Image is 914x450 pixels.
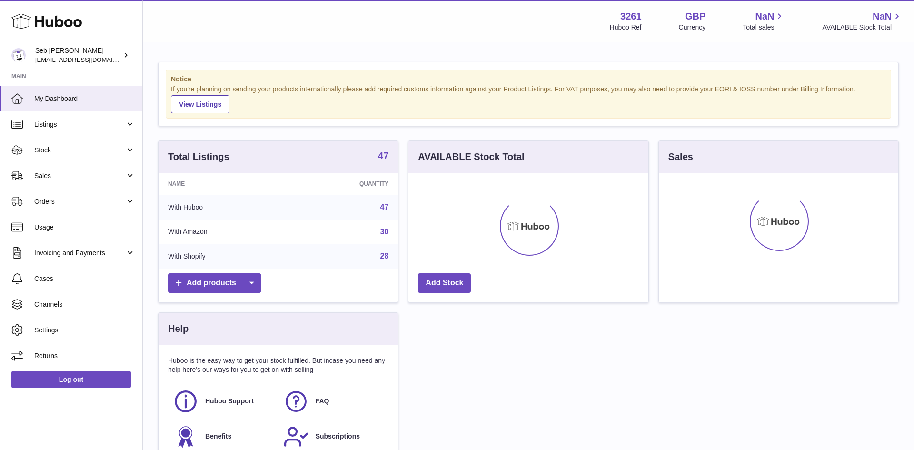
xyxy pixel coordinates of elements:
[34,171,125,180] span: Sales
[283,389,384,414] a: FAQ
[11,48,26,62] img: internalAdmin-3261@internal.huboo.com
[620,10,642,23] strong: 3261
[34,351,135,360] span: Returns
[159,195,289,220] td: With Huboo
[743,23,785,32] span: Total sales
[205,397,254,406] span: Huboo Support
[159,220,289,244] td: With Amazon
[873,10,892,23] span: NaN
[380,228,389,236] a: 30
[171,75,886,84] strong: Notice
[35,56,140,63] span: [EMAIL_ADDRESS][DOMAIN_NAME]
[173,424,274,450] a: Benefits
[418,273,471,293] a: Add Stock
[380,203,389,211] a: 47
[380,252,389,260] a: 28
[159,173,289,195] th: Name
[34,197,125,206] span: Orders
[173,389,274,414] a: Huboo Support
[34,223,135,232] span: Usage
[418,150,524,163] h3: AVAILABLE Stock Total
[168,273,261,293] a: Add products
[316,397,329,406] span: FAQ
[822,10,903,32] a: NaN AVAILABLE Stock Total
[668,150,693,163] h3: Sales
[34,326,135,335] span: Settings
[316,432,360,441] span: Subscriptions
[34,300,135,309] span: Channels
[168,150,229,163] h3: Total Listings
[755,10,774,23] span: NaN
[743,10,785,32] a: NaN Total sales
[378,151,388,162] a: 47
[34,146,125,155] span: Stock
[159,244,289,269] td: With Shopify
[34,249,125,258] span: Invoicing and Payments
[34,274,135,283] span: Cases
[289,173,398,195] th: Quantity
[205,432,231,441] span: Benefits
[34,120,125,129] span: Listings
[11,371,131,388] a: Log out
[171,95,229,113] a: View Listings
[35,46,121,64] div: Seb [PERSON_NAME]
[679,23,706,32] div: Currency
[168,356,388,374] p: Huboo is the easy way to get your stock fulfilled. But incase you need any help here's our ways f...
[610,23,642,32] div: Huboo Ref
[283,424,384,450] a: Subscriptions
[168,322,189,335] h3: Help
[171,85,886,113] div: If you're planning on sending your products internationally please add required customs informati...
[822,23,903,32] span: AVAILABLE Stock Total
[34,94,135,103] span: My Dashboard
[685,10,705,23] strong: GBP
[378,151,388,160] strong: 47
